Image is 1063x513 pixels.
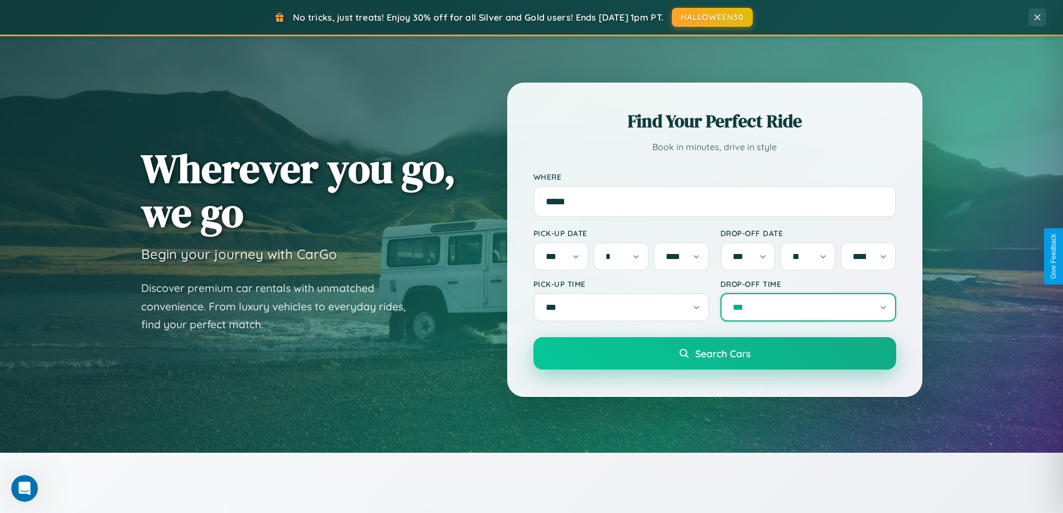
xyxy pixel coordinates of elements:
h2: Find Your Perfect Ride [533,109,896,133]
label: Pick-up Time [533,279,709,289]
iframe: Intercom live chat [11,475,38,502]
div: Give Feedback [1050,234,1057,279]
button: HALLOWEEN30 [672,8,753,27]
label: Where [533,172,896,181]
span: Search Cars [695,347,751,359]
label: Pick-up Date [533,228,709,238]
span: No tricks, just treats! Enjoy 30% off for all Silver and Gold users! Ends [DATE] 1pm PT. [293,12,663,23]
p: Book in minutes, drive in style [533,139,896,155]
h3: Begin your journey with CarGo [141,246,337,262]
h1: Wherever you go, we go [141,146,456,234]
p: Discover premium car rentals with unmatched convenience. From luxury vehicles to everyday rides, ... [141,279,420,334]
label: Drop-off Date [720,228,896,238]
button: Search Cars [533,337,896,370]
label: Drop-off Time [720,279,896,289]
